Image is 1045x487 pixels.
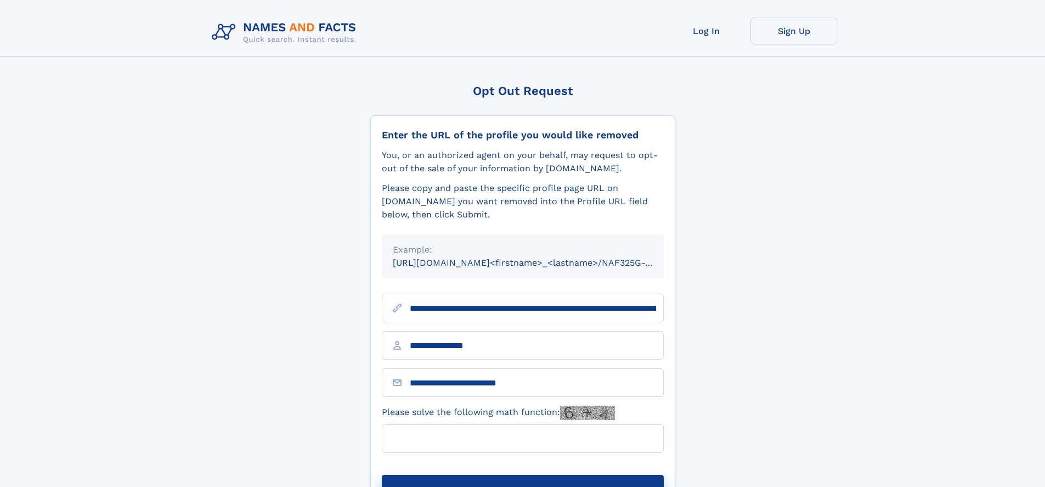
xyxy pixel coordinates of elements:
img: Logo Names and Facts [207,18,365,47]
label: Please solve the following math function: [382,406,615,420]
div: Example: [393,243,653,256]
div: Opt Out Request [370,84,675,98]
small: [URL][DOMAIN_NAME]<firstname>_<lastname>/NAF325G-xxxxxxxx [393,258,685,268]
a: Sign Up [750,18,838,44]
div: Please copy and paste the specific profile page URL on [DOMAIN_NAME] you want removed into the Pr... [382,182,664,221]
a: Log In [663,18,750,44]
div: Enter the URL of the profile you would like removed [382,129,664,141]
div: You, or an authorized agent on your behalf, may request to opt-out of the sale of your informatio... [382,149,664,175]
